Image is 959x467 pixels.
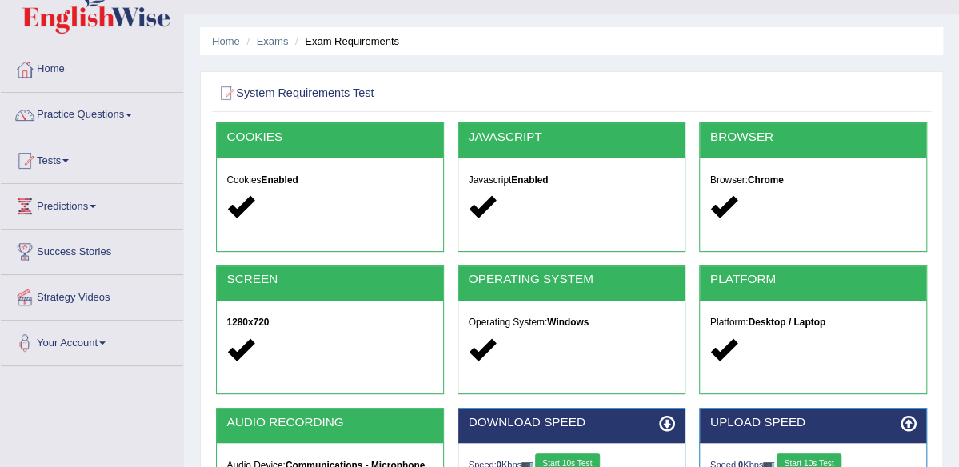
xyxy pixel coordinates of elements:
[1,230,183,269] a: Success Stories
[469,130,675,144] h2: JAVASCRIPT
[226,273,433,286] h2: SCREEN
[710,273,917,286] h2: PLATFORM
[1,138,183,178] a: Tests
[226,130,433,144] h2: COOKIES
[511,174,548,186] strong: Enabled
[226,317,269,328] strong: 1280x720
[226,416,433,429] h2: AUDIO RECORDING
[748,174,784,186] strong: Chrome
[547,317,589,328] strong: Windows
[469,175,675,186] h5: Javascript
[226,175,433,186] h5: Cookies
[469,317,675,328] h5: Operating System:
[710,416,917,429] h2: UPLOAD SPEED
[212,35,240,47] a: Home
[291,34,399,49] li: Exam Requirements
[1,275,183,315] a: Strategy Videos
[216,83,657,104] h2: System Requirements Test
[1,47,183,87] a: Home
[469,273,675,286] h2: OPERATING SYSTEM
[261,174,298,186] strong: Enabled
[748,317,825,328] strong: Desktop / Laptop
[1,184,183,224] a: Predictions
[1,321,183,361] a: Your Account
[469,416,675,429] h2: DOWNLOAD SPEED
[710,317,917,328] h5: Platform:
[710,130,917,144] h2: BROWSER
[1,93,183,133] a: Practice Questions
[710,175,917,186] h5: Browser:
[257,35,289,47] a: Exams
